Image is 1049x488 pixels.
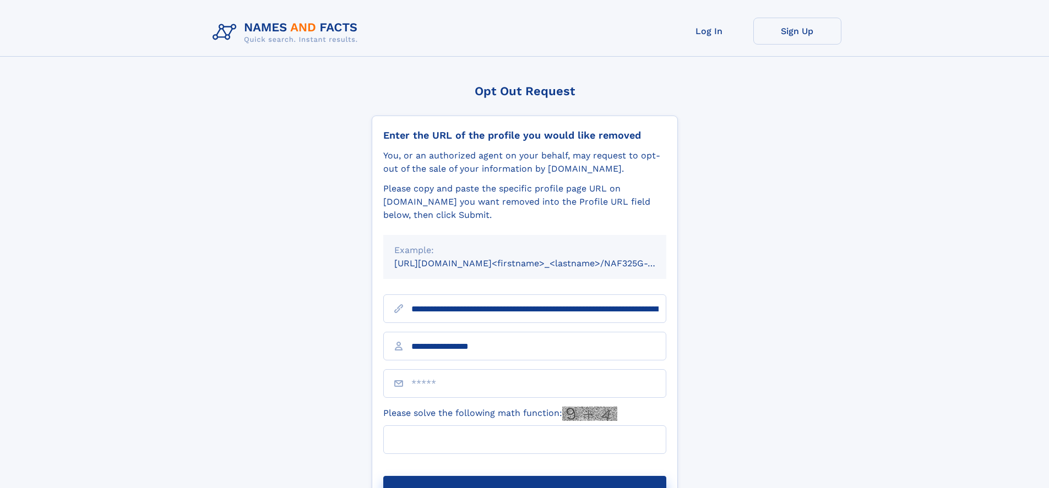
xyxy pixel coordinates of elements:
div: Opt Out Request [372,84,678,98]
div: Enter the URL of the profile you would like removed [383,129,666,141]
label: Please solve the following math function: [383,407,617,421]
div: You, or an authorized agent on your behalf, may request to opt-out of the sale of your informatio... [383,149,666,176]
img: Logo Names and Facts [208,18,367,47]
div: Example: [394,244,655,257]
a: Sign Up [753,18,841,45]
small: [URL][DOMAIN_NAME]<firstname>_<lastname>/NAF325G-xxxxxxxx [394,258,687,268]
div: Please copy and paste the specific profile page URL on [DOMAIN_NAME] you want removed into the Pr... [383,182,666,222]
a: Log In [665,18,753,45]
